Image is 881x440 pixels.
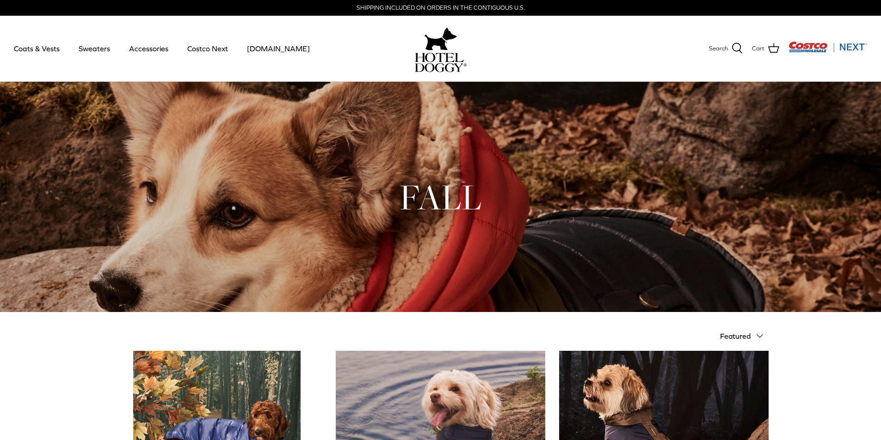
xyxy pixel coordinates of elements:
img: hoteldoggycom [415,53,467,72]
a: Costco Next [179,33,236,64]
button: Featured [720,326,769,346]
span: Cart [752,44,764,54]
span: Featured [720,332,751,340]
a: Accessories [121,33,177,64]
a: [DOMAIN_NAME] [239,33,318,64]
h1: FALL [112,174,769,220]
img: hoteldoggy.com [425,25,457,53]
img: Costco Next [789,41,867,53]
a: Visit Costco Next [789,47,867,54]
a: Sweaters [70,33,118,64]
span: Search [709,44,728,54]
a: Search [709,43,743,55]
a: Coats & Vests [6,33,68,64]
a: Cart [752,43,779,55]
a: hoteldoggy.com hoteldoggycom [415,25,467,72]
